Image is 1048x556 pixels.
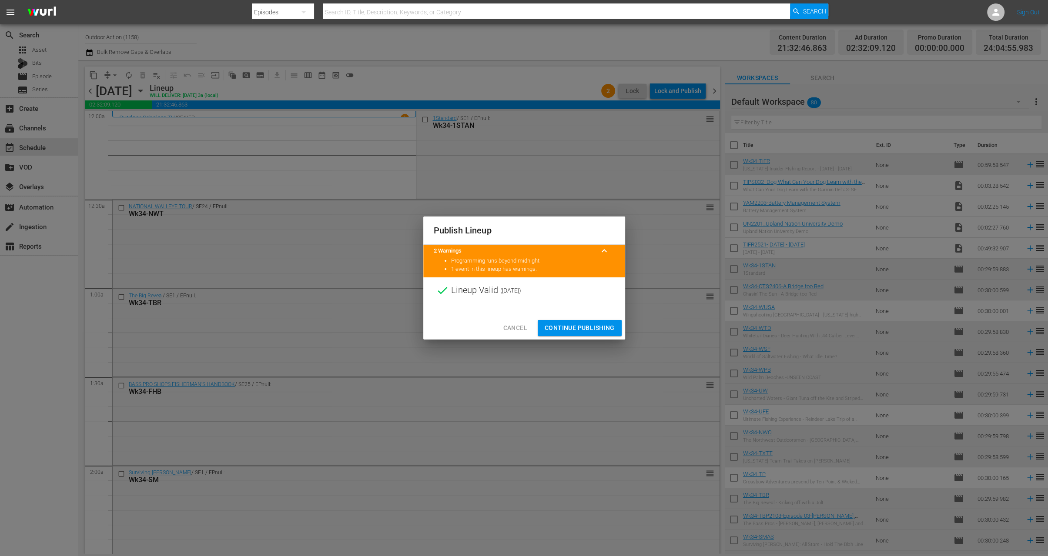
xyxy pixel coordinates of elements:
[423,277,625,303] div: Lineup Valid
[599,246,609,256] span: keyboard_arrow_up
[434,247,594,255] title: 2 Warnings
[21,2,63,23] img: ans4CAIJ8jUAAAAAAAAAAAAAAAAAAAAAAAAgQb4GAAAAAAAAAAAAAAAAAAAAAAAAJMjXAAAAAAAAAAAAAAAAAAAAAAAAgAT5G...
[496,320,534,336] button: Cancel
[538,320,622,336] button: Continue Publishing
[803,3,826,19] span: Search
[503,323,527,333] span: Cancel
[451,265,615,273] li: 1 event in this lineup has warnings.
[5,7,16,17] span: menu
[500,284,521,297] span: ( [DATE] )
[1017,9,1040,16] a: Sign Out
[451,257,615,265] li: Programming runs beyond midnight
[434,223,615,237] h2: Publish Lineup
[594,240,615,261] button: keyboard_arrow_up
[545,323,615,333] span: Continue Publishing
